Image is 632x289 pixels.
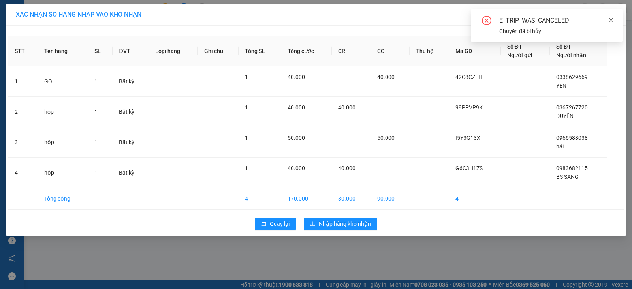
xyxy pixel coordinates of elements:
span: 50.000 [377,135,395,141]
th: ĐVT [113,36,149,66]
td: 2 [8,97,38,127]
span: 1 [245,165,248,171]
span: 50.000 [288,135,305,141]
span: 99PPVP9K [455,104,483,111]
span: 1 [94,139,98,145]
button: rollbackQuay lại [255,218,296,230]
span: close [608,17,614,23]
span: 1 [245,74,248,80]
td: Bất kỳ [113,97,149,127]
span: 1 [94,78,98,84]
td: 1 [8,66,38,97]
span: close-circle [482,16,491,27]
th: Loại hàng [149,36,197,66]
span: I5Y3G13X [455,135,480,141]
span: 40.000 [338,165,355,171]
th: Tổng SL [239,36,281,66]
button: downloadNhập hàng kho nhận [304,218,377,230]
span: 0367267720 [556,104,588,111]
span: download [310,221,316,227]
span: Người gửi [507,52,532,58]
td: Bất kỳ [113,66,149,97]
td: 4 [449,188,501,210]
th: Ghi chú [198,36,239,66]
span: 0966588038 [556,135,588,141]
th: Mã GD [449,36,501,66]
span: DUYÊN [556,113,574,119]
div: Chuyến đã bị hủy [499,27,613,36]
span: rollback [261,221,267,227]
span: BS SANG [556,174,579,180]
td: 3 [8,127,38,158]
span: 1 [245,135,248,141]
span: 40.000 [288,74,305,80]
th: Tổng cước [281,36,332,66]
td: 4 [239,188,281,210]
span: 40.000 [288,165,305,171]
td: 170.000 [281,188,332,210]
td: 4 [8,158,38,188]
td: Bất kỳ [113,158,149,188]
span: Quay lại [270,220,290,228]
td: 90.000 [371,188,410,210]
span: 40.000 [338,104,355,111]
td: Tổng cộng [38,188,88,210]
td: Bất kỳ [113,127,149,158]
th: STT [8,36,38,66]
span: Người nhận [556,52,586,58]
td: hộp [38,158,88,188]
button: Close [604,4,626,26]
div: E_TRIP_WAS_CANCELED [499,16,613,25]
th: Tên hàng [38,36,88,66]
span: 0983682115 [556,165,588,171]
th: SL [88,36,113,66]
span: 1 [94,169,98,176]
span: 1 [245,104,248,111]
span: 40.000 [288,104,305,111]
span: 40.000 [377,74,395,80]
th: CC [371,36,410,66]
th: Thu hộ [410,36,449,66]
td: hộp [38,127,88,158]
span: 42C8CZEH [455,74,482,80]
span: XÁC NHẬN SỐ HÀNG NHẬP VÀO KHO NHẬN [16,11,141,18]
span: hải [556,143,564,150]
td: GOI [38,66,88,97]
td: 80.000 [332,188,371,210]
span: 0338629669 [556,74,588,80]
span: YÊN [556,83,566,89]
th: CR [332,36,371,66]
span: G6C3H1ZS [455,165,483,171]
span: Nhập hàng kho nhận [319,220,371,228]
span: 1 [94,109,98,115]
td: hop [38,97,88,127]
